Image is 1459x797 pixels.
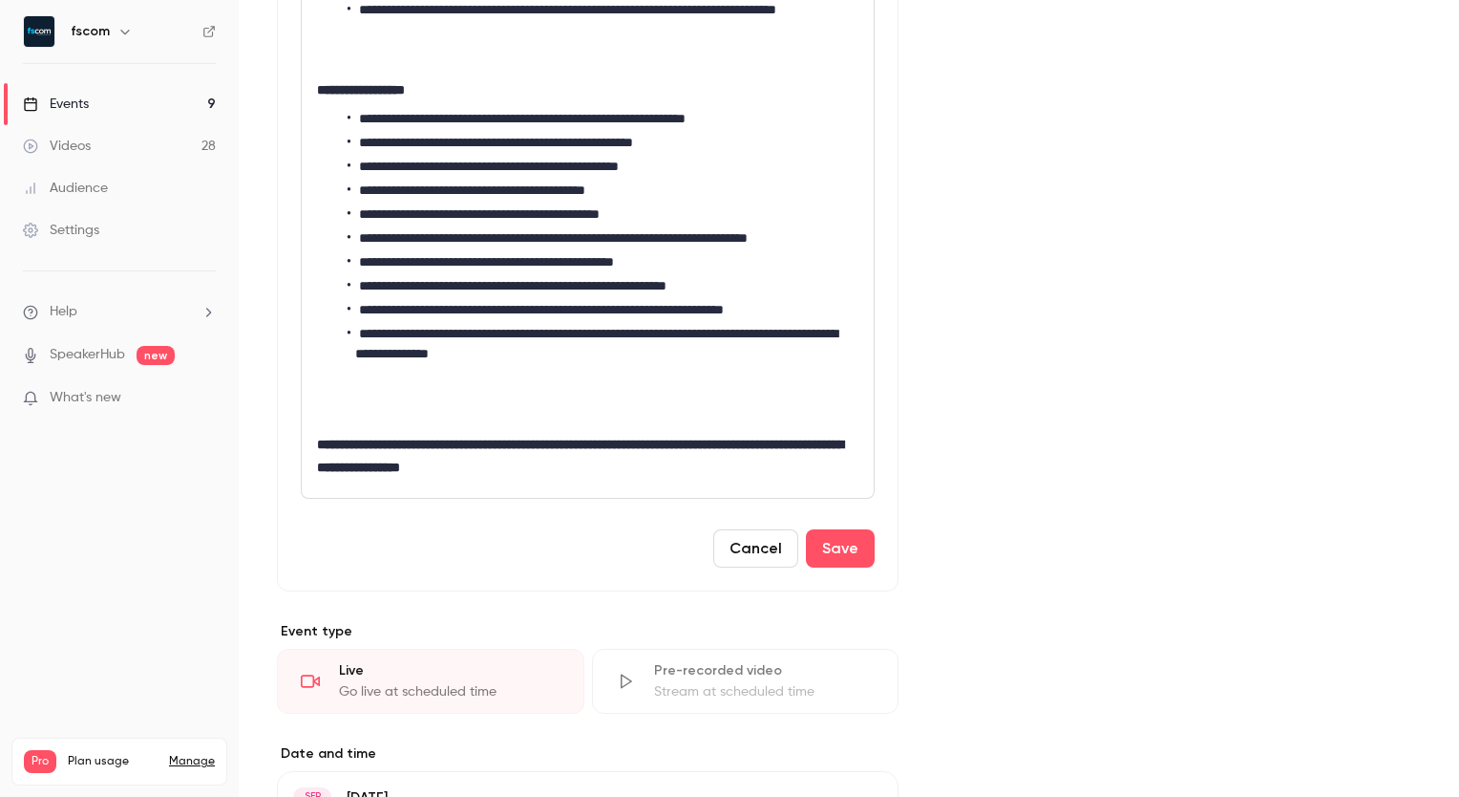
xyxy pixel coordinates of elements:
div: Live [339,661,560,680]
iframe: Noticeable Trigger [193,390,216,407]
a: SpeakerHub [50,345,125,365]
span: Plan usage [68,754,158,769]
div: Audience [23,179,108,198]
button: Save [806,529,875,568]
span: Help [50,302,77,322]
h6: fscom [71,22,110,41]
div: Events [23,95,89,114]
div: LiveGo live at scheduled time [277,649,584,714]
div: Stream at scheduled time [654,682,876,701]
p: Event type [277,622,899,641]
a: Manage [169,754,215,769]
div: Pre-recorded videoStream at scheduled time [592,649,899,714]
div: Go live at scheduled time [339,682,560,701]
img: fscom [24,16,54,47]
div: Pre-recorded video [654,661,876,680]
li: help-dropdown-opener [23,302,216,322]
span: new [137,346,175,365]
div: Settings [23,221,99,240]
span: What's new [50,388,121,408]
label: Date and time [277,744,899,764]
div: Videos [23,137,91,156]
button: Cancel [713,529,798,568]
span: Pro [24,750,56,773]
